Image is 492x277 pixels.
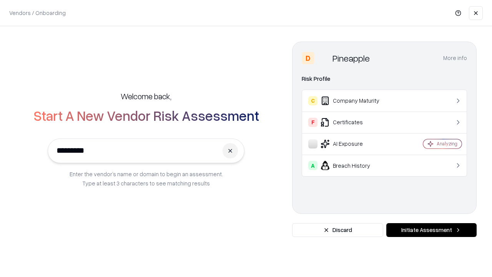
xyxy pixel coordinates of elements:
[386,223,477,237] button: Initiate Assessment
[302,74,467,83] div: Risk Profile
[308,139,400,149] div: AI Exposure
[70,169,223,188] p: Enter the vendor’s name or domain to begin an assessment. Type at least 3 characters to see match...
[33,108,259,123] h2: Start A New Vendor Risk Assessment
[308,96,317,105] div: C
[332,52,370,64] div: Pineapple
[308,96,400,105] div: Company Maturity
[308,161,317,170] div: A
[292,223,383,237] button: Discard
[437,140,457,147] div: Analyzing
[443,51,467,65] button: More info
[9,9,66,17] p: Vendors / Onboarding
[121,91,171,102] h5: Welcome back,
[302,52,314,64] div: D
[317,52,329,64] img: Pineapple
[308,161,400,170] div: Breach History
[308,118,317,127] div: F
[308,118,400,127] div: Certificates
